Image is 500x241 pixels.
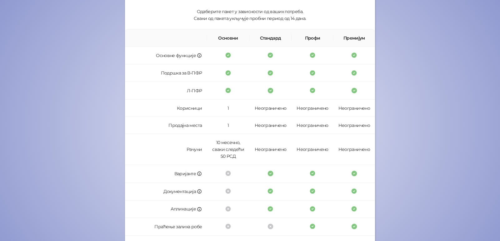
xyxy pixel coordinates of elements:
th: Стандард [249,30,292,47]
div: Одаберите пакет у зависности од ваших потреба. Сваки од пакета укључује пробни период од 14 дана. [132,8,367,22]
td: 1 [207,100,249,117]
td: Варијанте [125,165,207,183]
td: Неограничено [333,100,375,117]
td: Неограничено [292,134,333,165]
th: Основни [207,30,249,47]
th: Премијум [333,30,375,47]
td: Неограничено [333,117,375,134]
td: Праћење залиха робе [125,218,207,236]
td: Основне функције [125,47,207,65]
td: Неограничено [249,100,292,117]
td: Л-ПФР [125,82,207,100]
td: Рачуни [125,134,207,165]
th: Профи [292,30,333,47]
td: Документација [125,183,207,200]
td: Апликације [125,200,207,218]
td: Подршка за В-ПФР [125,65,207,82]
td: Неограничено [292,117,333,134]
td: Неограничено [249,117,292,134]
td: Корисници [125,100,207,117]
td: Неограничено [333,134,375,165]
td: Неограничено [249,134,292,165]
td: Продајна места [125,117,207,134]
td: 1 [207,117,249,134]
td: Неограничено [292,100,333,117]
td: 10 месечно, сваки следећи 50 РСД [207,134,249,165]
